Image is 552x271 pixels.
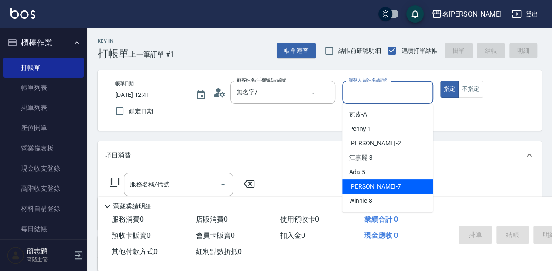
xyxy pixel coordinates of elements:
button: 不指定 [458,81,483,98]
button: Choose date, selected date is 2025-09-09 [190,85,211,106]
span: 使用預收卡 0 [280,215,319,223]
span: 上一筆訂單:#1 [129,49,174,60]
img: Logo [10,8,35,19]
h5: 簡志穎 [27,247,71,256]
span: Ada -5 [349,168,365,177]
div: 名[PERSON_NAME] [442,9,501,20]
span: 會員卡販賣 0 [196,231,235,240]
span: 扣入金 0 [280,231,305,240]
a: 打帳單 [3,58,84,78]
span: 預收卡販賣 0 [112,231,151,240]
label: 帳單日期 [115,80,134,87]
img: Person [7,247,24,264]
h3: 打帳單 [98,48,129,60]
span: Penny -1 [349,124,371,134]
a: 每日結帳 [3,219,84,239]
a: 營業儀表板 [3,138,84,158]
a: 高階收支登錄 [3,178,84,199]
span: 鎖定日期 [129,107,153,116]
button: 名[PERSON_NAME] [428,5,504,23]
a: 材料自購登錄 [3,199,84,219]
span: 瓦皮 -A [349,110,367,119]
span: 結帳前確認明細 [338,46,381,55]
p: 隱藏業績明細 [113,202,152,211]
span: 現金應收 0 [364,231,398,240]
span: [PERSON_NAME] -7 [349,182,401,191]
span: 江嘉麗 -3 [349,153,373,162]
button: save [406,5,424,23]
span: [PERSON_NAME] -2 [349,139,401,148]
span: 服務消費 0 [112,215,144,223]
button: 櫃檯作業 [3,31,84,54]
a: 排班表 [3,239,84,259]
span: ada -8 [349,211,365,220]
button: 帳單速查 [277,43,316,59]
a: 座位開單 [3,118,84,138]
p: 項目消費 [105,151,131,160]
label: 顧客姓名/手機號碼/編號 [237,77,286,83]
label: 服務人員姓名/編號 [348,77,387,83]
span: 紅利點數折抵 0 [196,247,242,256]
span: 其他付款方式 0 [112,247,158,256]
p: 高階主管 [27,256,71,264]
button: 指定 [440,81,459,98]
a: 帳單列表 [3,78,84,98]
button: Open [216,178,230,192]
span: 業績合計 0 [364,215,398,223]
a: 掛單列表 [3,98,84,118]
span: 連續打單結帳 [401,46,438,55]
span: 店販消費 0 [196,215,228,223]
h2: Key In [98,38,129,44]
span: Winnie -8 [349,196,372,206]
input: YYYY/MM/DD hh:mm [115,88,187,102]
a: 現金收支登錄 [3,158,84,178]
div: 項目消費 [98,141,542,169]
button: 登出 [508,6,542,22]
